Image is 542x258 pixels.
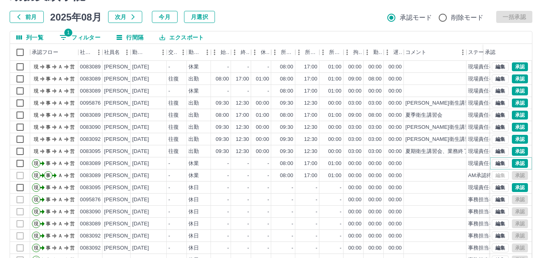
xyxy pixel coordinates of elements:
[468,87,510,95] div: 現場責任者承認待
[304,63,317,71] div: 17:00
[157,46,169,58] button: メニュー
[104,136,148,143] div: [PERSON_NAME]
[236,75,249,83] div: 17:00
[188,172,199,180] div: 休業
[492,159,509,168] button: 編集
[389,75,402,83] div: 00:00
[368,136,382,143] div: 03:00
[46,124,51,130] text: 事
[70,136,75,142] text: 営
[121,46,133,58] button: メニュー
[329,44,342,61] div: 所定休憩
[10,31,50,43] button: 列選択
[201,46,213,58] button: メニュー
[168,44,177,61] div: 交通費
[280,160,293,167] div: 08:00
[70,185,75,190] text: 営
[405,124,502,131] div: [PERSON_NAME]衛生講習会、業務終了
[348,111,362,119] div: 09:00
[512,135,528,144] button: 承認
[405,111,442,119] div: 夏季衛生講習会
[216,124,229,131] div: 09:30
[348,124,362,131] div: 03:00
[483,44,525,61] div: 承認
[168,160,170,167] div: -
[104,124,148,131] div: [PERSON_NAME]
[389,160,402,167] div: 00:00
[512,123,528,132] button: 承認
[368,172,382,180] div: 00:00
[247,196,249,204] div: -
[34,64,39,70] text: 現
[104,44,120,61] div: 社員名
[344,44,364,61] div: 拘束
[216,111,229,119] div: 08:00
[256,136,269,143] div: 00:00
[256,148,269,155] div: 00:00
[368,87,382,95] div: 00:00
[492,74,509,83] button: 編集
[80,75,101,83] div: 0083089
[104,148,148,155] div: [PERSON_NAME]
[104,63,148,71] div: [PERSON_NAME]
[30,44,78,61] div: 承認フロー
[236,99,249,107] div: 12:30
[348,160,362,167] div: 00:00
[227,87,229,95] div: -
[405,44,427,61] div: コメント
[492,195,509,204] button: 編集
[247,184,249,192] div: -
[304,87,317,95] div: 17:00
[280,99,293,107] div: 09:30
[512,183,528,192] button: 承認
[512,159,528,168] button: 承認
[304,99,317,107] div: 12:30
[188,87,199,95] div: 休業
[247,172,249,180] div: -
[280,136,293,143] div: 09:30
[468,184,510,192] div: 現場責任者承認待
[132,63,149,71] div: [DATE]
[348,75,362,83] div: 09:00
[364,44,384,61] div: 勤務
[46,185,51,190] text: 事
[34,136,39,142] text: 現
[405,148,469,155] div: 夏期衛生講習会、業務終了
[104,87,148,95] div: [PERSON_NAME]
[104,99,148,107] div: [PERSON_NAME]
[80,160,101,167] div: 0083089
[70,88,75,94] text: 営
[58,173,63,178] text: Ａ
[492,111,509,120] button: 編集
[70,64,75,70] text: 営
[280,124,293,131] div: 09:30
[368,148,382,155] div: 03:00
[80,184,101,192] div: 0083095
[104,160,148,167] div: [PERSON_NAME]
[268,184,269,192] div: -
[512,74,528,83] button: 承認
[328,99,342,107] div: 00:00
[247,87,249,95] div: -
[187,44,211,61] div: 勤務区分
[46,88,51,94] text: 事
[368,160,382,167] div: 00:00
[58,185,63,190] text: Ａ
[304,160,317,167] div: 17:00
[247,63,249,71] div: -
[152,11,178,23] button: 今月
[328,111,342,119] div: 01:00
[102,44,131,61] div: 社員名
[389,172,402,180] div: 00:00
[32,44,58,61] div: 承認フロー
[188,196,199,204] div: 休日
[188,124,199,131] div: 出勤
[104,75,148,83] div: [PERSON_NAME]
[132,136,149,143] div: [DATE]
[46,161,51,166] text: 事
[227,196,229,204] div: -
[268,172,269,180] div: -
[168,111,179,119] div: 往復
[34,88,39,94] text: 現
[34,161,39,166] text: 現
